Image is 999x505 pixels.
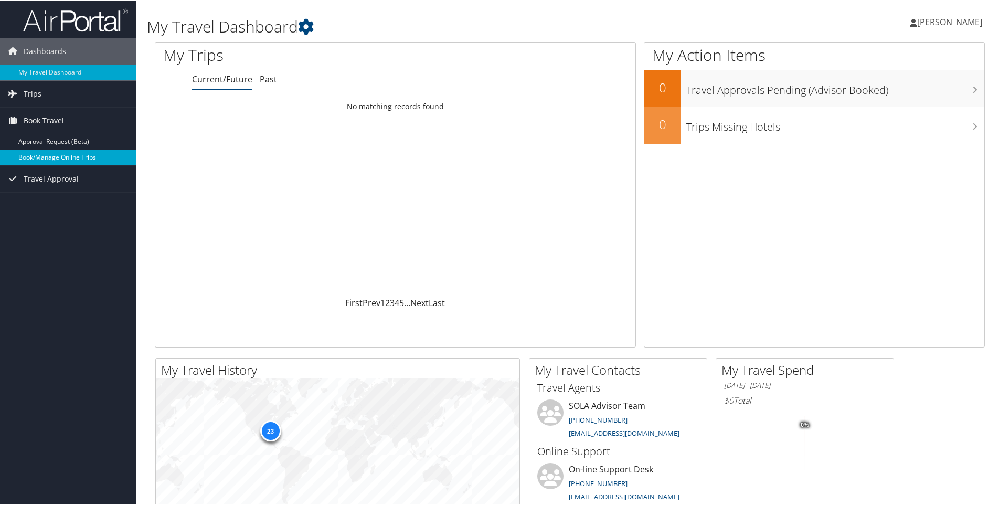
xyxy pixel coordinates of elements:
h3: Trips Missing Hotels [686,113,984,133]
h2: My Travel Spend [721,360,894,378]
a: First [345,296,363,308]
h3: Travel Approvals Pending (Advisor Booked) [686,77,984,97]
h2: 0 [644,114,681,132]
a: [EMAIL_ADDRESS][DOMAIN_NAME] [569,427,679,437]
h1: My Action Items [644,43,984,65]
h3: Travel Agents [537,380,699,394]
a: [EMAIL_ADDRESS][DOMAIN_NAME] [569,491,679,500]
a: Next [410,296,429,308]
span: Travel Approval [24,165,79,191]
span: … [404,296,410,308]
h2: 0 [644,78,681,96]
a: 0Trips Missing Hotels [644,106,984,143]
h6: [DATE] - [DATE] [724,380,886,390]
tspan: 0% [801,421,809,427]
h1: My Trips [163,43,428,65]
a: Prev [363,296,380,308]
a: 5 [399,296,404,308]
span: [PERSON_NAME] [917,15,982,27]
a: [PERSON_NAME] [910,5,993,37]
h6: Total [724,394,886,405]
a: 0Travel Approvals Pending (Advisor Booked) [644,69,984,106]
div: 23 [260,419,281,440]
a: Last [429,296,445,308]
a: 1 [380,296,385,308]
td: No matching records found [155,96,635,115]
li: SOLA Advisor Team [532,398,704,441]
span: Trips [24,80,41,106]
a: 4 [395,296,399,308]
span: $0 [724,394,734,405]
a: 3 [390,296,395,308]
h1: My Travel Dashboard [147,15,711,37]
img: airportal-logo.png [23,7,128,31]
a: Past [260,72,277,84]
h2: My Travel History [161,360,519,378]
h3: Online Support [537,443,699,458]
a: Current/Future [192,72,252,84]
span: Dashboards [24,37,66,64]
span: Book Travel [24,107,64,133]
h2: My Travel Contacts [535,360,707,378]
a: 2 [385,296,390,308]
a: [PHONE_NUMBER] [569,478,628,487]
a: [PHONE_NUMBER] [569,414,628,424]
li: On-line Support Desk [532,462,704,505]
